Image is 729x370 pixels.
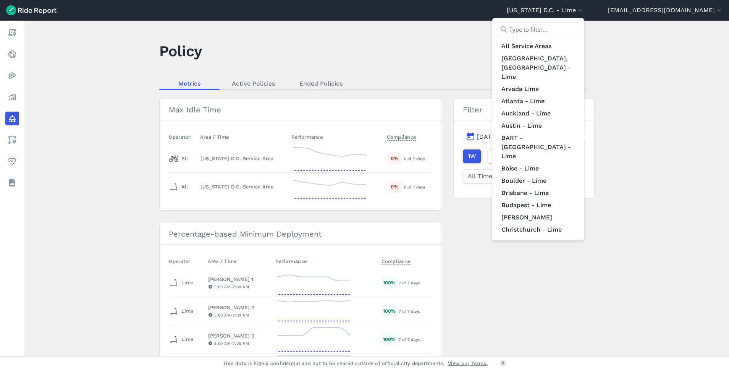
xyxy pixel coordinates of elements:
a: Austin - Lime [497,120,579,132]
a: Arvada Lime [497,83,579,95]
a: BART - [GEOGRAPHIC_DATA] - Lime [497,132,579,162]
a: Brisbane - Lime [497,187,579,199]
a: Auckland - Lime [497,107,579,120]
a: Boulder - Lime [497,175,579,187]
input: Type to filter... [497,23,579,36]
a: Budapest - Lime [497,199,579,211]
a: All Service Areas [497,40,579,52]
a: Christchurch - Lime [497,224,579,236]
a: [PERSON_NAME] [497,211,579,224]
a: Boise - Lime [497,162,579,175]
a: [GEOGRAPHIC_DATA], [GEOGRAPHIC_DATA] - Lime [497,52,579,83]
a: Atlanta - Lime [497,95,579,107]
